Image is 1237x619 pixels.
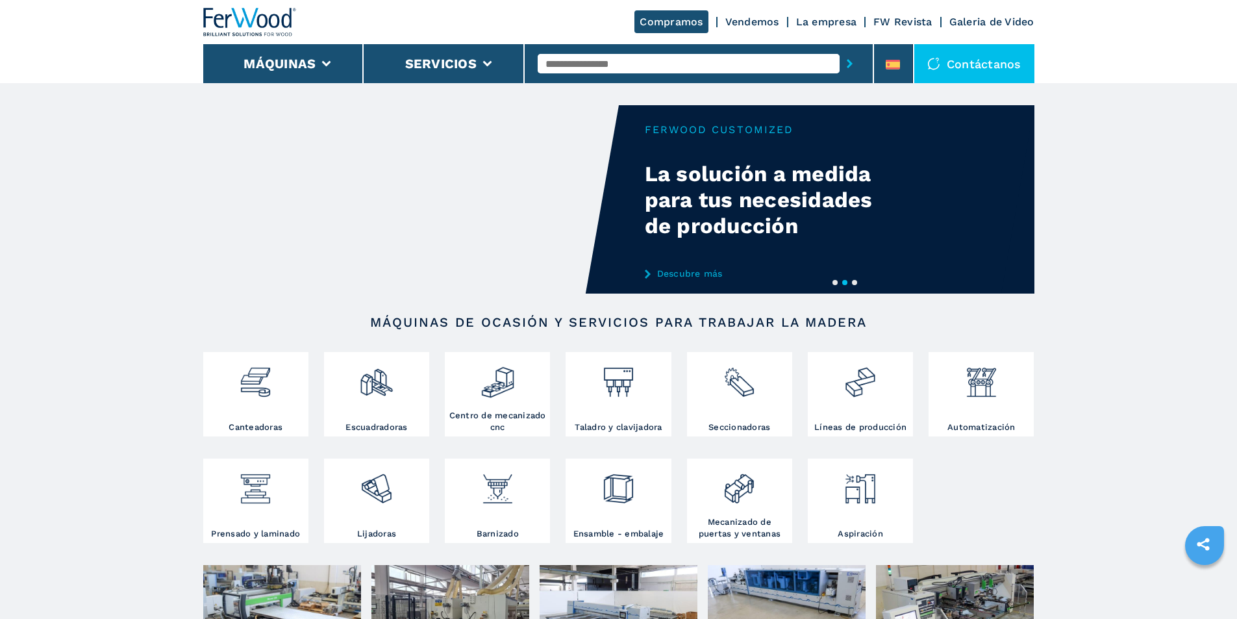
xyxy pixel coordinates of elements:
img: verniciatura_1.png [481,462,515,506]
a: La empresa [796,16,857,28]
a: Compramos [634,10,708,33]
a: Mecanizado de puertas y ventanas [687,459,792,543]
a: Canteadoras [203,352,308,436]
img: squadratrici_2.png [359,355,394,399]
img: montaggio_imballaggio_2.png [601,462,636,506]
a: Lijadoras [324,459,429,543]
a: Escuadradoras [324,352,429,436]
iframe: Chat [1182,561,1227,609]
a: Ensamble - embalaje [566,459,671,543]
button: 1 [832,280,838,285]
a: Galeria de Video [949,16,1034,28]
h3: Automatización [947,422,1016,433]
a: Aspiración [808,459,913,543]
img: linee_di_produzione_2.png [843,355,877,399]
img: pressa-strettoia.png [238,462,273,506]
img: Ferwood [203,8,297,36]
a: Taladro y clavijadora [566,352,671,436]
a: FW Revista [873,16,932,28]
a: Descubre más [645,268,899,279]
button: submit-button [840,49,860,79]
a: Líneas de producción [808,352,913,436]
h3: Seccionadoras [708,422,770,433]
h3: Escuadradoras [345,422,407,433]
a: Barnizado [445,459,550,543]
img: sezionatrici_2.png [722,355,756,399]
div: Contáctanos [914,44,1034,83]
img: foratrici_inseritrici_2.png [601,355,636,399]
button: Servicios [405,56,477,71]
img: Contáctanos [927,57,940,70]
h3: Taladro y clavijadora [575,422,662,433]
h2: Máquinas de ocasión y servicios para trabajar la madera [245,314,993,330]
button: 3 [852,280,857,285]
h3: Ensamble - embalaje [573,528,664,540]
a: Vendemos [725,16,779,28]
h3: Centro de mecanizado cnc [448,410,547,433]
button: 2 [842,280,847,285]
h3: Barnizado [477,528,519,540]
a: Prensado y laminado [203,459,308,543]
img: lavorazione_porte_finestre_2.png [722,462,756,506]
a: Seccionadoras [687,352,792,436]
img: levigatrici_2.png [359,462,394,506]
video: Your browser does not support the video tag. [203,105,619,294]
a: Automatización [929,352,1034,436]
h3: Aspiración [838,528,883,540]
h3: Líneas de producción [814,422,906,433]
img: centro_di_lavoro_cnc_2.png [481,355,515,399]
a: sharethis [1187,528,1219,561]
a: Centro de mecanizado cnc [445,352,550,436]
h3: Prensado y laminado [211,528,300,540]
h3: Lijadoras [357,528,396,540]
h3: Canteadoras [229,422,282,433]
h3: Mecanizado de puertas y ventanas [690,516,789,540]
img: automazione.png [964,355,999,399]
img: aspirazione_1.png [843,462,877,506]
img: bordatrici_1.png [238,355,273,399]
button: Máquinas [244,56,316,71]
